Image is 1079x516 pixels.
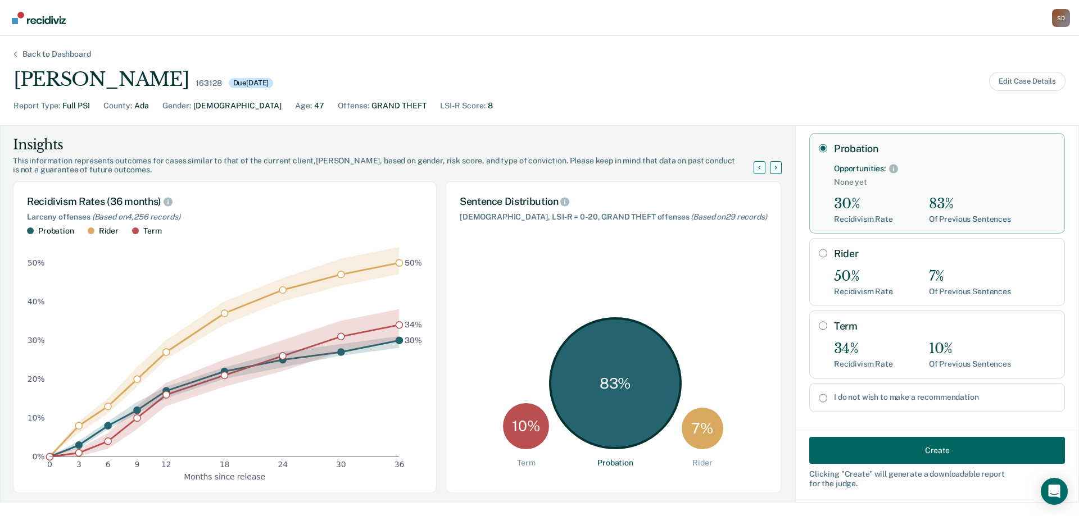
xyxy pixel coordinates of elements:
[809,469,1065,488] div: Clicking " Create " will generate a downloadable report for the judge.
[13,136,767,154] div: Insights
[13,156,767,175] div: This information represents outcomes for cases similar to that of the current client, [PERSON_NAM...
[549,317,681,449] div: 83 %
[834,287,893,296] div: Recidivism Rate
[49,247,399,456] g: area
[405,258,422,267] text: 50%
[28,258,45,267] text: 50%
[47,460,52,469] text: 0
[184,472,265,481] g: x-axis label
[103,100,132,112] div: County :
[834,341,893,357] div: 34%
[834,164,886,173] div: Opportunities:
[692,458,712,468] div: Rider
[929,287,1011,296] div: Of Previous Sentences
[143,226,161,236] div: Term
[460,212,767,222] div: [DEMOGRAPHIC_DATA], LSI-R = 0-20, GRAND THEFT offenses
[834,392,1055,402] label: I do not wish to make a recommendation
[135,460,140,469] text: 9
[295,100,312,112] div: Age :
[834,359,893,369] div: Recidivism Rate
[460,195,767,208] div: Sentence Distribution
[597,458,633,468] div: Probation
[503,403,549,449] div: 10 %
[682,408,724,450] div: 7 %
[13,68,189,91] div: [PERSON_NAME]
[13,100,60,112] div: Report Type :
[1041,478,1068,505] div: Open Intercom Messenger
[405,335,422,344] text: 30%
[834,143,1055,155] label: Probation
[28,413,45,422] text: 10%
[106,460,111,469] text: 6
[314,100,324,112] div: 47
[99,226,119,236] div: Rider
[184,472,265,481] text: Months since release
[220,460,230,469] text: 18
[336,460,346,469] text: 30
[162,100,191,112] div: Gender :
[33,452,45,461] text: 0%
[834,248,1055,260] label: Rider
[9,49,105,59] div: Back to Dashboard
[834,214,893,224] div: Recidivism Rate
[691,212,767,221] span: (Based on 29 records )
[161,460,171,469] text: 12
[929,268,1011,285] div: 7%
[229,78,274,88] div: Due [DATE]
[1052,9,1070,27] div: S D
[28,374,45,383] text: 20%
[92,212,180,221] span: (Based on 4,256 records )
[371,100,427,112] div: GRAND THEFT
[834,320,1055,332] label: Term
[278,460,288,469] text: 24
[193,100,282,112] div: [DEMOGRAPHIC_DATA]
[405,258,422,344] g: text
[27,195,423,208] div: Recidivism Rates (36 months)
[517,458,535,468] div: Term
[395,460,405,469] text: 36
[12,12,66,24] img: Recidiviz
[28,335,45,344] text: 30%
[38,226,74,236] div: Probation
[28,258,45,460] g: y-axis tick label
[488,100,493,112] div: 8
[196,79,221,88] div: 163128
[27,212,423,222] div: Larceny offenses
[834,196,893,212] div: 30%
[47,460,404,469] g: x-axis tick label
[405,320,422,329] text: 34%
[834,268,893,285] div: 50%
[834,177,1055,187] span: None yet
[929,341,1011,357] div: 10%
[134,100,149,112] div: Ada
[989,72,1066,91] button: Edit Case Details
[338,100,369,112] div: Offense :
[929,196,1011,212] div: 83%
[28,296,45,305] text: 40%
[809,437,1065,464] button: Create
[440,100,486,112] div: LSI-R Score :
[929,214,1011,224] div: Of Previous Sentences
[62,100,90,112] div: Full PSI
[76,460,81,469] text: 3
[929,359,1011,369] div: Of Previous Sentences
[1052,9,1070,27] button: Profile dropdown button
